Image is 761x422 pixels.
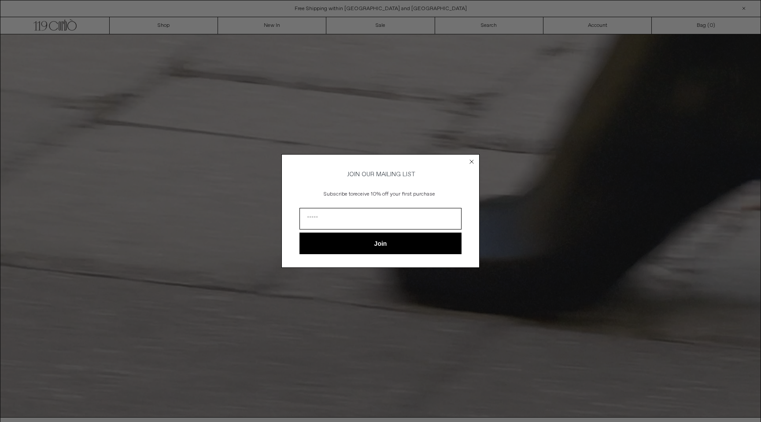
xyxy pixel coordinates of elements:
[299,208,462,230] input: Email
[324,191,353,198] span: Subscribe to
[353,191,435,198] span: receive 10% off your first purchase
[467,157,476,166] button: Close dialog
[346,170,415,178] span: JOIN OUR MAILING LIST
[299,233,462,254] button: Join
